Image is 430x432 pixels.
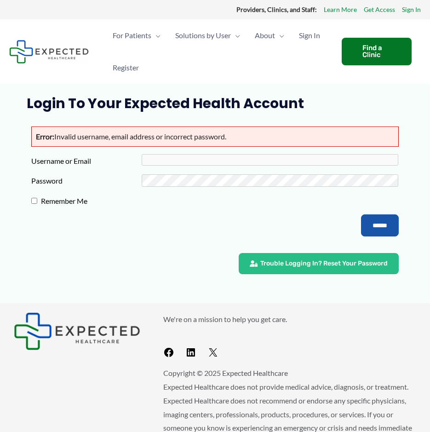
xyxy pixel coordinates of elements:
label: Password [31,174,141,188]
span: Menu Toggle [151,19,161,52]
strong: Providers, Clinics, and Staff: [236,6,317,13]
h1: Login to Your Expected Health Account [27,95,403,112]
span: Solutions by User [175,19,231,52]
span: Menu Toggle [231,19,240,52]
a: For PatientsMenu Toggle [105,19,168,52]
aside: Footer Widget 2 [163,312,416,362]
a: Sign In [292,19,327,52]
label: Username or Email [31,154,141,168]
nav: Primary Site Navigation [105,19,333,84]
label: Remember Me [37,194,147,208]
a: Solutions by UserMenu Toggle [168,19,247,52]
span: For Patients [113,19,151,52]
a: Register [105,52,146,84]
span: Trouble Logging In? Reset Your Password [260,260,388,267]
span: Register [113,52,139,84]
img: Expected Healthcare Logo - side, dark font, small [14,312,140,350]
a: Find a Clinic [342,38,412,65]
span: Copyright © 2025 Expected Healthcare [163,369,288,377]
a: Trouble Logging In? Reset Your Password [239,253,399,274]
span: Menu Toggle [275,19,284,52]
p: We're on a mission to help you get care. [163,312,416,326]
span: Sign In [299,19,320,52]
img: Expected Healthcare Logo - side, dark font, small [9,40,89,63]
a: Learn More [324,4,357,16]
strong: Error: [36,132,54,141]
aside: Footer Widget 1 [14,312,140,350]
a: AboutMenu Toggle [247,19,292,52]
a: Sign In [402,4,421,16]
p: Invalid username, email address or incorrect password. [31,127,398,147]
a: Get Access [364,4,395,16]
span: About [255,19,275,52]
